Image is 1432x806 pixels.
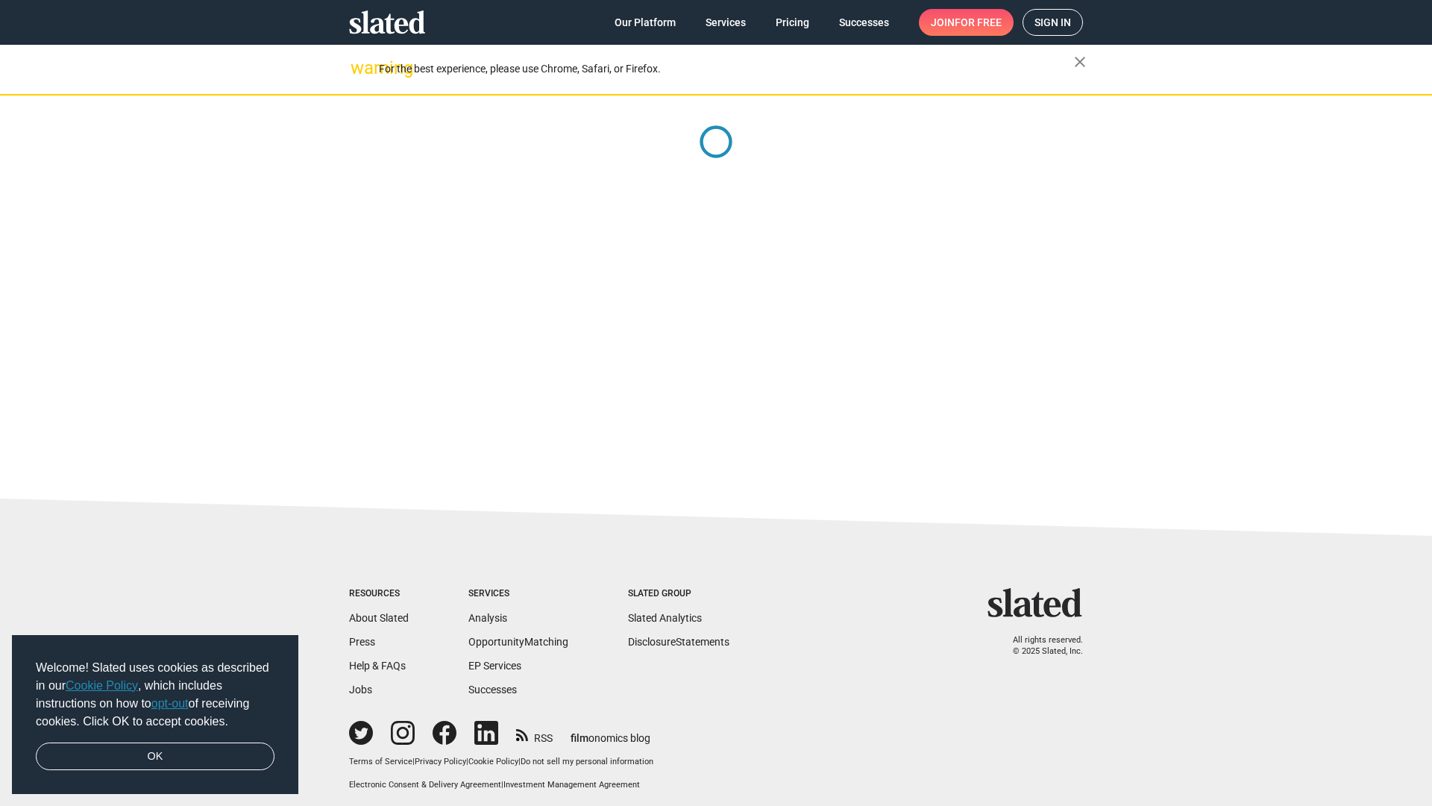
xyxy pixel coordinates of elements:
[628,588,729,600] div: Slated Group
[503,780,640,790] a: Investment Management Agreement
[706,9,746,36] span: Services
[349,780,501,790] a: Electronic Consent & Delivery Agreement
[379,59,1074,79] div: For the best experience, please use Chrome, Safari, or Firefox.
[349,636,375,648] a: Press
[468,636,568,648] a: OpportunityMatching
[468,612,507,624] a: Analysis
[518,757,521,766] span: |
[955,9,1002,36] span: for free
[412,757,415,766] span: |
[839,9,889,36] span: Successes
[415,757,466,766] a: Privacy Policy
[468,684,517,696] a: Successes
[571,732,588,744] span: film
[468,660,521,672] a: EP Services
[776,9,809,36] span: Pricing
[349,612,409,624] a: About Slated
[468,757,518,766] a: Cookie Policy
[615,9,676,36] span: Our Platform
[571,719,650,746] a: filmonomics blog
[349,660,406,672] a: Help & FAQs
[931,9,1002,36] span: Join
[628,636,729,648] a: DisclosureStatements
[351,59,368,77] mat-icon: warning
[349,684,372,696] a: Jobs
[919,9,1014,36] a: Joinfor free
[997,635,1083,657] p: All rights reserved. © 2025 Slated, Inc.
[36,659,274,731] span: Welcome! Slated uses cookies as described in our , which includes instructions on how to of recei...
[468,588,568,600] div: Services
[694,9,758,36] a: Services
[1023,9,1083,36] a: Sign in
[628,612,702,624] a: Slated Analytics
[349,588,409,600] div: Resources
[66,679,138,692] a: Cookie Policy
[466,757,468,766] span: |
[521,757,653,768] button: Do not sell my personal information
[349,757,412,766] a: Terms of Service
[501,780,503,790] span: |
[516,722,553,746] a: RSS
[1034,10,1071,35] span: Sign in
[764,9,821,36] a: Pricing
[603,9,688,36] a: Our Platform
[1071,53,1089,71] mat-icon: close
[151,697,189,710] a: opt-out
[827,9,901,36] a: Successes
[12,635,298,795] div: cookieconsent
[36,743,274,771] a: dismiss cookie message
